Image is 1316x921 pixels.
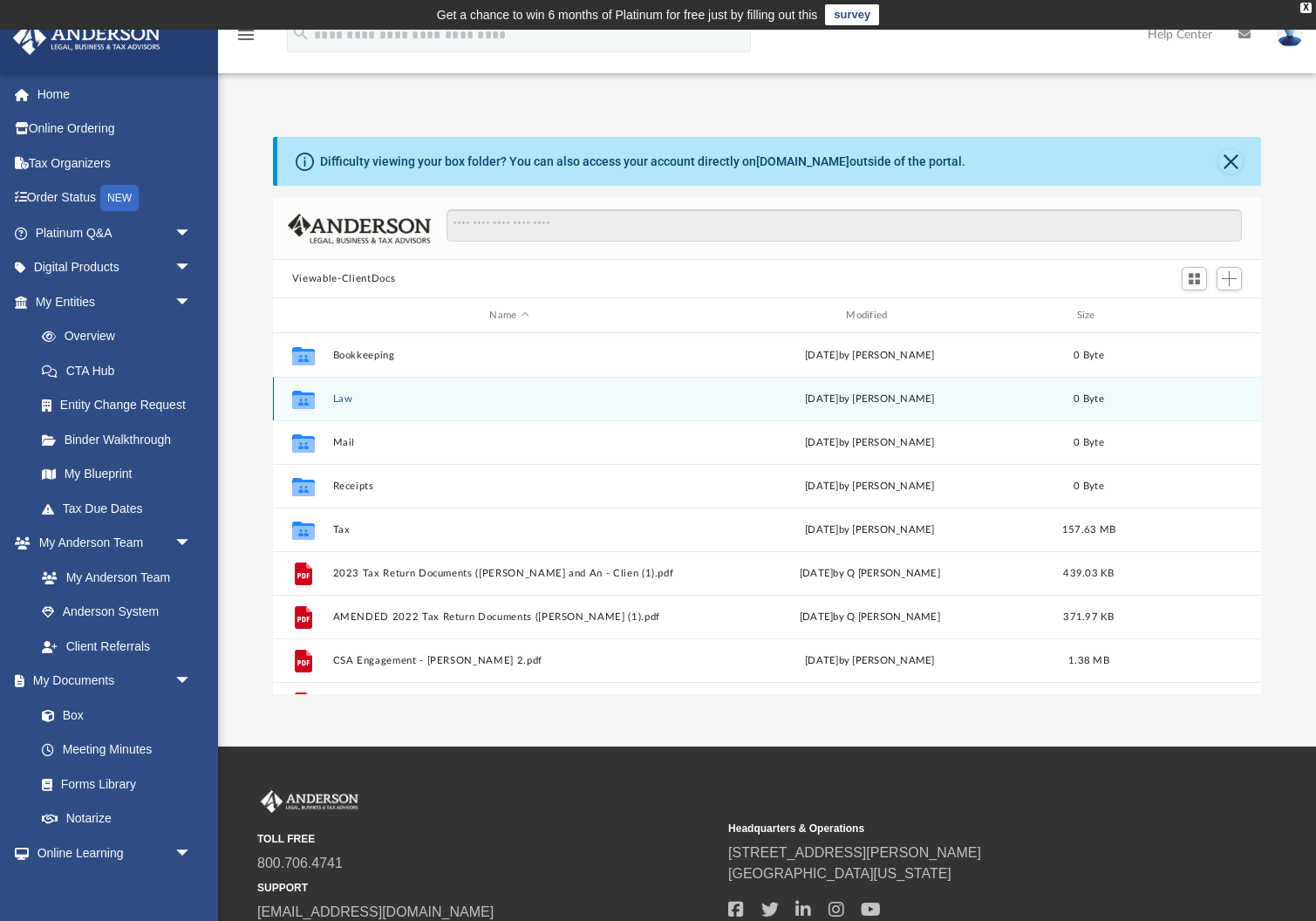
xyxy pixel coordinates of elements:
[332,655,685,666] button: CSA Engagement - [PERSON_NAME] 2.pdf
[273,333,1261,695] div: grid
[235,33,256,45] a: menu
[292,271,395,287] button: Viewable-ClientDocs
[257,831,716,847] small: TOLL FREE
[1063,569,1114,578] span: 439.03 KB
[8,21,166,55] img: Anderson Advisors Platinum Portal
[12,77,218,112] a: Home
[332,568,685,579] button: 2023 Tax Return Documents ([PERSON_NAME] and An - Clien (1).pdf
[693,392,1047,407] div: [DATE] by [PERSON_NAME]
[1218,149,1243,174] button: Close
[174,284,209,320] span: arrow_drop_down
[24,595,209,630] a: Anderson System
[1068,656,1109,665] span: 1.38 MB
[12,836,209,870] a: Online Learningarrow_drop_down
[332,437,685,448] button: Mail
[174,250,209,286] span: arrow_drop_down
[174,215,209,251] span: arrow_drop_down
[24,767,201,802] a: Forms Library
[235,24,256,45] i: menu
[24,802,209,836] a: Notarize
[693,610,1047,625] div: [DATE] by Q [PERSON_NAME]
[1053,308,1123,324] div: Size
[174,526,209,562] span: arrow_drop_down
[332,393,685,405] button: Law
[1277,22,1303,47] img: User Pic
[331,308,685,324] div: Name
[24,560,201,595] a: My Anderson Team
[12,664,209,699] a: My Documentsarrow_drop_down
[693,653,1047,669] div: [DATE] by [PERSON_NAME]
[693,566,1047,582] div: [DATE] by Q [PERSON_NAME]
[693,435,1047,451] div: [DATE] by [PERSON_NAME]
[257,790,362,813] img: Anderson Advisors Platinum Portal
[257,904,494,919] a: [EMAIL_ADDRESS][DOMAIN_NAME]
[24,457,209,492] a: My Blueprint
[24,733,209,767] a: Meeting Minutes
[693,522,1047,538] div: [DATE] by [PERSON_NAME]
[825,4,879,25] a: survey
[437,4,818,25] div: Get a chance to win 6 months of Platinum for free just by filling out this
[320,153,965,171] div: Difficulty viewing your box folder? You can also access your account directly on outside of the p...
[12,215,218,250] a: Platinum Q&Aarrow_drop_down
[728,821,1187,836] small: Headquarters & Operations
[1074,351,1104,360] span: 0 Byte
[1074,481,1104,491] span: 0 Byte
[24,629,209,664] a: Client Referrals
[24,422,218,457] a: Binder Walkthrough
[12,181,218,216] a: Order StatusNEW
[728,845,981,860] a: [STREET_ADDRESS][PERSON_NAME]
[24,353,218,388] a: CTA Hub
[174,836,209,871] span: arrow_drop_down
[332,611,685,623] button: AMENDED 2022 Tax Return Documents ([PERSON_NAME] (1).pdf
[281,308,324,324] div: id
[291,24,310,43] i: search
[1062,525,1115,535] span: 157.63 MB
[1300,3,1312,13] div: close
[332,524,685,536] button: Tax
[692,308,1046,324] div: Modified
[257,880,716,896] small: SUPPORT
[24,491,218,526] a: Tax Due Dates
[24,698,201,733] a: Box
[332,350,685,361] button: Bookkeeping
[447,209,1242,242] input: Search files and folders
[24,319,218,354] a: Overview
[1074,438,1104,447] span: 0 Byte
[1217,267,1243,291] button: Add
[693,348,1047,364] div: [DATE] by [PERSON_NAME]
[24,388,218,423] a: Entity Change Request
[100,185,139,211] div: NEW
[174,664,209,699] span: arrow_drop_down
[728,866,951,881] a: [GEOGRAPHIC_DATA][US_STATE]
[1063,612,1114,622] span: 371.97 KB
[1182,267,1208,291] button: Switch to Grid View
[693,479,1047,495] div: [DATE] by [PERSON_NAME]
[12,526,209,561] a: My Anderson Teamarrow_drop_down
[1131,308,1253,324] div: id
[1074,394,1104,404] span: 0 Byte
[257,856,343,870] a: 800.706.4741
[12,250,218,285] a: Digital Productsarrow_drop_down
[756,154,849,168] a: [DOMAIN_NAME]
[12,112,218,147] a: Online Ordering
[12,284,218,319] a: My Entitiesarrow_drop_down
[12,146,218,181] a: Tax Organizers
[332,481,685,492] button: Receipts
